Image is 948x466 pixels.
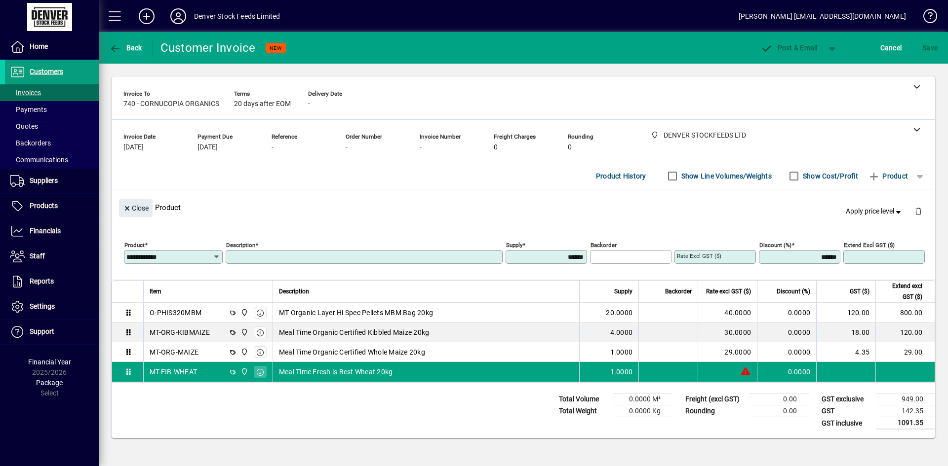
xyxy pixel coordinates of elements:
[907,199,930,223] button: Delete
[5,101,99,118] a: Payments
[10,139,51,147] span: Backorders
[679,171,772,181] label: Show Line Volumes/Weights
[842,203,907,220] button: Apply price level
[801,171,858,181] label: Show Cost/Profit
[844,242,895,249] mat-label: Extend excl GST ($)
[757,303,816,323] td: 0.0000
[346,143,348,151] span: -
[750,394,809,405] td: 0.00
[816,303,875,323] td: 120.00
[197,143,218,151] span: [DATE]
[123,100,219,108] span: 740 - CORNUCOPIA ORGANICS
[131,7,162,25] button: Add
[30,177,58,184] span: Suppliers
[554,394,613,405] td: Total Volume
[739,8,906,24] div: [PERSON_NAME] [EMAIL_ADDRESS][DOMAIN_NAME]
[160,40,256,56] div: Customer Invoice
[279,327,430,337] span: Meal Time Organic Certified Kibbled Maize 20kg
[420,143,422,151] span: -
[279,367,393,377] span: Meal Time Fresh is Best Wheat 20kg
[816,323,875,342] td: 18.00
[817,405,876,417] td: GST
[238,366,249,377] span: DENVER STOCKFEEDS LTD
[680,394,750,405] td: Freight (excl GST)
[5,294,99,319] a: Settings
[907,207,930,215] app-page-header-button: Delete
[755,39,823,57] button: Post & Email
[677,252,721,259] mat-label: Rate excl GST ($)
[875,303,935,323] td: 800.00
[922,40,938,56] span: ave
[878,39,905,57] button: Cancel
[272,143,274,151] span: -
[494,143,498,151] span: 0
[920,39,940,57] button: Save
[875,323,935,342] td: 120.00
[119,199,153,217] button: Close
[5,135,99,151] a: Backorders
[5,35,99,59] a: Home
[882,281,922,302] span: Extend excl GST ($)
[238,307,249,318] span: DENVER STOCKFEEDS LTD
[150,367,197,377] div: MT-FIB-WHEAT
[5,151,99,168] a: Communications
[759,242,791,249] mat-label: Discount (%)
[591,242,617,249] mat-label: Backorder
[226,242,255,249] mat-label: Description
[123,143,144,151] span: [DATE]
[613,405,672,417] td: 0.0000 Kg
[30,202,58,210] span: Products
[876,405,935,417] td: 142.35
[99,39,153,57] app-page-header-button: Back
[150,308,201,318] div: O-PHIS320MBM
[613,394,672,405] td: 0.0000 M³
[279,347,425,357] span: Meal Time Organic Certified Whole Maize 20kg
[112,189,935,225] div: Product
[194,8,280,24] div: Denver Stock Feeds Limited
[308,100,310,108] span: -
[10,106,47,113] span: Payments
[30,302,55,310] span: Settings
[704,308,751,318] div: 40.0000
[30,68,63,75] span: Customers
[10,89,41,97] span: Invoices
[665,286,692,297] span: Backorder
[596,168,646,184] span: Product History
[816,342,875,362] td: 4.35
[846,206,903,216] span: Apply price level
[238,327,249,338] span: DENVER STOCKFEEDS LTD
[680,405,750,417] td: Rounding
[614,286,632,297] span: Supply
[238,347,249,358] span: DENVER STOCKFEEDS LTD
[554,405,613,417] td: Total Weight
[279,286,309,297] span: Description
[850,286,869,297] span: GST ($)
[117,203,155,212] app-page-header-button: Close
[5,169,99,193] a: Suppliers
[916,2,936,34] a: Knowledge Base
[880,40,902,56] span: Cancel
[5,269,99,294] a: Reports
[506,242,522,249] mat-label: Supply
[36,379,63,387] span: Package
[150,327,210,337] div: MT-ORG-KIBMAIZE
[5,84,99,101] a: Invoices
[10,122,38,130] span: Quotes
[760,44,818,52] span: ost & Email
[107,39,145,57] button: Back
[568,143,572,151] span: 0
[162,7,194,25] button: Profile
[876,417,935,430] td: 1091.35
[150,286,161,297] span: Item
[5,244,99,269] a: Staff
[757,362,816,382] td: 0.0000
[10,156,68,164] span: Communications
[5,219,99,244] a: Financials
[28,358,71,366] span: Financial Year
[150,347,198,357] div: MT-ORG-MAIZE
[777,286,810,297] span: Discount (%)
[704,327,751,337] div: 30.0000
[109,44,142,52] span: Back
[30,327,54,335] span: Support
[610,347,633,357] span: 1.0000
